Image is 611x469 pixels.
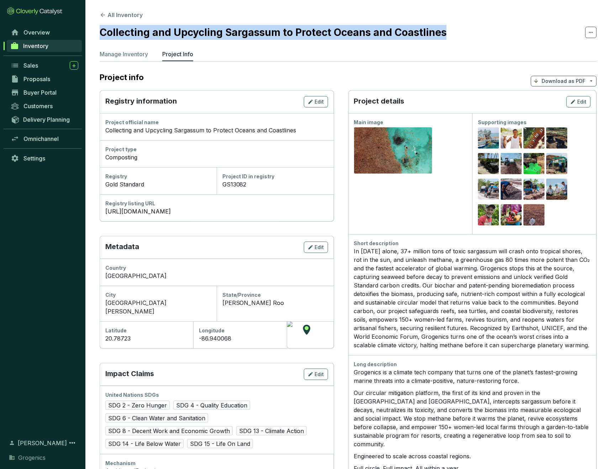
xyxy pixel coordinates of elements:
[23,155,45,162] span: Settings
[304,242,328,253] button: Edit
[199,327,281,334] div: Longitude
[105,119,328,126] div: Project official name
[105,291,211,299] div: City
[173,401,250,410] span: SDG 4 - Quality Education
[105,146,328,153] div: Project type
[23,102,53,110] span: Customers
[105,334,188,343] div: 20.78723
[105,173,211,180] div: Registry
[105,153,328,162] div: Composting
[23,29,50,36] span: Overview
[105,180,211,189] div: Gold Standard
[23,42,48,49] span: Inventory
[7,26,82,38] a: Overview
[162,50,193,58] p: Project Info
[105,426,233,436] span: SDG 8 - Decent Work and Economic Growth
[567,96,591,107] button: Edit
[354,389,591,448] p: Our circular mitigation platform, the first of its kind and proven in the [GEOGRAPHIC_DATA] and [...
[18,439,67,447] span: [PERSON_NAME]
[315,371,324,378] span: Edit
[354,361,591,368] div: Long description
[7,133,82,145] a: Omnichannel
[7,73,82,85] a: Proposals
[222,299,328,307] div: [PERSON_NAME] Roo
[105,242,139,253] p: Metadata
[23,89,57,96] span: Buyer Portal
[199,334,281,343] div: -86.940068
[18,453,46,462] span: Grogenics
[100,11,143,19] button: All Inventory
[315,98,324,105] span: Edit
[222,291,328,299] div: State/Province
[478,119,591,126] div: Supporting images
[354,240,591,247] div: Short description
[105,264,328,272] div: Country
[105,369,154,380] p: Impact Claims
[354,96,405,107] p: Project details
[105,413,208,423] span: SDG 6 - Clean Water and Sanitation
[105,327,188,334] div: Latitude
[304,369,328,380] button: Edit
[542,78,586,85] p: Download as PDF
[100,73,151,82] h2: Project info
[187,439,253,448] span: SDG 15 - Life On Land
[105,439,184,448] span: SDG 14 - Life Below Water
[354,119,467,126] div: Main image
[304,96,328,107] button: Edit
[23,135,59,142] span: Omnichannel
[105,126,328,135] div: Collecting and Upcycling Sargassum to Protect Oceans and Coastlines
[7,100,82,112] a: Customers
[354,452,591,460] p: Engineered to scale across coastal regions.
[354,368,591,385] p: Grogenics is a climate tech company that turns one of the planet’s fastest-growing marine threats...
[7,59,82,72] a: Sales
[105,391,328,399] div: United Nations SDGs
[105,401,170,410] span: SDG 2 - Zero Hunger
[105,207,328,216] a: [URL][DOMAIN_NAME]
[100,50,148,58] p: Manage Inventory
[354,247,591,349] div: In [DATE] alone, 37+ million tons of toxic sargassum will crash onto tropical shores, rot in the ...
[7,152,82,164] a: Settings
[100,25,447,40] h2: Collecting and Upcycling Sargassum to Protect Oceans and Coastlines
[105,200,328,207] div: Registry listing URL
[105,299,211,316] div: [GEOGRAPHIC_DATA][PERSON_NAME]
[23,116,70,123] span: Delivery Planning
[23,75,50,83] span: Proposals
[105,96,177,107] p: Registry information
[23,62,38,69] span: Sales
[105,460,328,467] div: Mechanism
[7,86,82,99] a: Buyer Portal
[315,244,324,251] span: Edit
[222,173,328,180] div: Project ID in registry
[105,272,328,280] div: [GEOGRAPHIC_DATA]
[236,426,307,436] span: SDG 13 - Climate Action
[7,114,82,125] a: Delivery Planning
[7,40,82,52] a: Inventory
[222,180,328,189] div: GS13082
[578,98,587,105] span: Edit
